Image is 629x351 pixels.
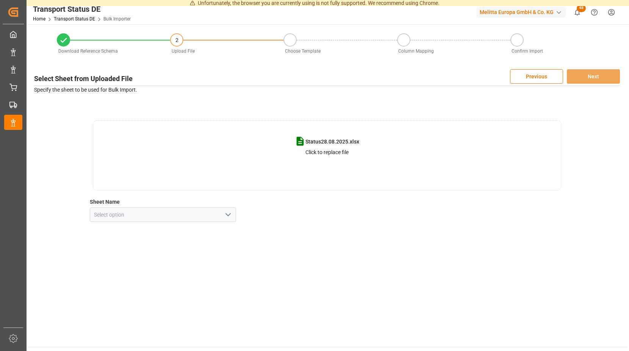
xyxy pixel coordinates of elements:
a: Transport Status DE [54,16,95,22]
button: Help Center [586,4,603,21]
label: Sheet Name [90,198,120,206]
span: 48 [577,5,586,12]
a: Home [33,16,45,22]
span: Download Reference Schema [58,48,118,54]
span: Upload File [172,48,195,54]
button: show 48 new notifications [569,4,586,21]
span: Confirm Import [512,48,543,54]
button: open menu [222,209,233,221]
span: Status28.08.2025.xlsx [305,138,359,146]
button: Melitta Europa GmbH & Co. KG [477,5,569,19]
input: Select option [90,207,236,222]
h3: Select Sheet from Uploaded File [34,73,133,84]
div: Melitta Europa GmbH & Co. KG [477,7,566,18]
button: Next [567,69,620,84]
div: Status28.08.2025.xlsxClick to replace file [93,120,562,190]
span: Column Mapping [398,48,434,54]
div: Transport Status DE [33,3,131,15]
p: Specify the sheet to be used for Bulk Import. [34,86,620,94]
div: 2 [171,34,183,47]
span: Choose Template [285,48,321,54]
p: Click to replace file [305,148,349,156]
button: Previous [510,69,563,84]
